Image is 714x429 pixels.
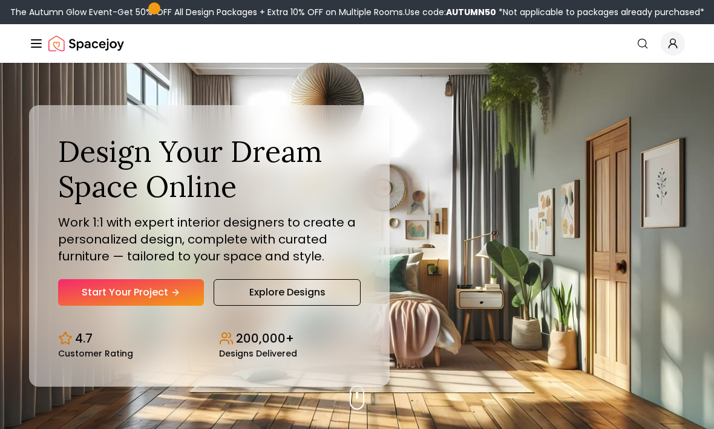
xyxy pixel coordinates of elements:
[236,330,294,347] p: 200,000+
[58,320,361,358] div: Design stats
[58,349,133,358] small: Customer Rating
[405,6,496,18] span: Use code:
[219,349,297,358] small: Designs Delivered
[496,6,704,18] span: *Not applicable to packages already purchased*
[48,31,124,56] img: Spacejoy Logo
[214,279,361,306] a: Explore Designs
[58,214,361,265] p: Work 1:1 with expert interior designers to create a personalized design, complete with curated fu...
[75,330,93,347] p: 4.7
[58,134,361,204] h1: Design Your Dream Space Online
[58,279,204,306] a: Start Your Project
[29,24,685,63] nav: Global
[10,6,704,18] div: The Autumn Glow Event-Get 50% OFF All Design Packages + Extra 10% OFF on Multiple Rooms.
[48,31,124,56] a: Spacejoy
[446,6,496,18] b: AUTUMN50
